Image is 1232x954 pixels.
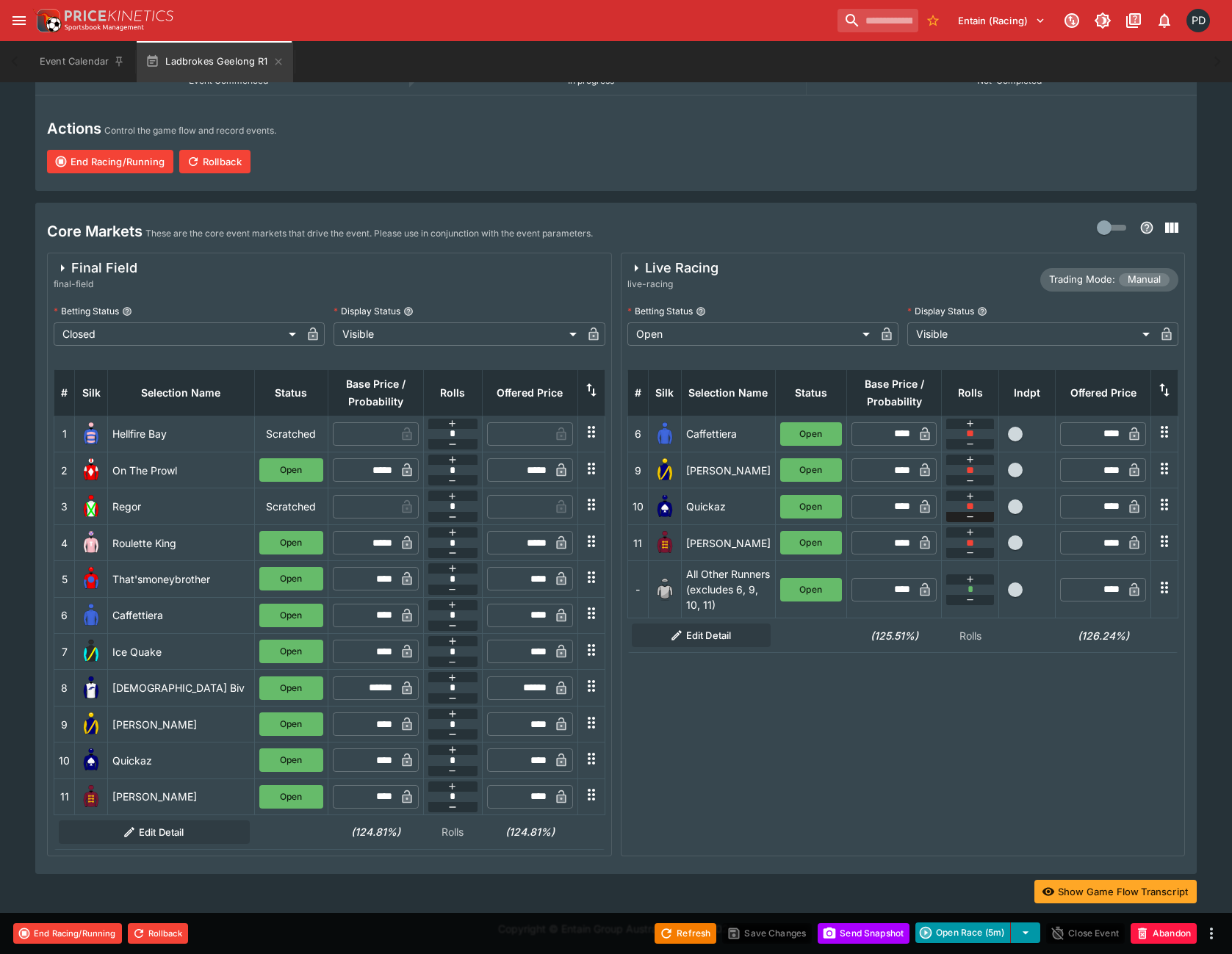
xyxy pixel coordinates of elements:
td: 8 [54,670,75,706]
td: 10 [627,488,648,524]
td: [DEMOGRAPHIC_DATA] Biv [108,670,255,706]
button: Open Race (5m) [915,922,1011,943]
button: End Racing/Running [13,923,122,944]
span: final-field [54,277,137,292]
img: runner 5 [79,567,103,590]
th: Offered Price [482,369,577,416]
img: runner 8 [79,676,103,700]
button: Edit Detail [632,624,771,647]
button: No Bookmarks [921,9,945,32]
th: Base Price / Probability [328,369,423,416]
button: Open [259,604,323,627]
button: Documentation [1120,7,1147,34]
td: 11 [54,778,75,814]
td: Quickaz [108,742,255,778]
h6: (124.81%) [486,824,573,839]
button: Open [259,676,323,700]
button: Open [259,458,323,482]
p: These are the core event markets that drive the event. Please use in conjunction with the event p... [145,226,593,241]
h4: Core Markets [47,222,143,241]
img: PriceKinetics [65,10,173,21]
td: That'smoneybrother [108,561,255,597]
td: 1 [54,416,75,452]
button: Betting Status [122,306,132,317]
img: runner 9 [653,458,677,482]
td: On The Prowl [108,452,255,488]
img: PriceKinetics Logo [32,6,62,35]
img: runner 7 [79,640,103,663]
div: Final Field [54,259,137,277]
button: Open [259,531,323,554]
button: Display Status [403,306,414,317]
td: 11 [627,524,648,560]
td: [PERSON_NAME] [108,778,255,814]
img: runner 1 [79,422,103,446]
div: Open [627,322,875,346]
button: Open [259,748,323,772]
button: Rollback [128,923,188,944]
button: open drawer [6,7,32,34]
td: 10 [54,742,75,778]
button: Open [780,531,842,554]
h4: Actions [47,119,101,138]
td: Ice Quake [108,634,255,670]
button: Event Calendar [31,41,134,82]
th: Offered Price [1056,369,1151,416]
td: 2 [54,452,75,488]
div: Visible [907,322,1155,346]
td: Quickaz [681,488,775,524]
p: Control the game flow and record events. [104,123,276,138]
td: [PERSON_NAME] [681,524,775,560]
td: 4 [54,524,75,560]
img: runner 10 [79,748,103,772]
td: 5 [54,561,75,597]
button: Open [780,422,842,446]
td: Regor [108,488,255,524]
p: Trading Mode: [1049,272,1115,287]
img: runner 11 [653,531,677,554]
button: End Racing/Running [47,150,173,173]
button: more [1203,925,1220,942]
th: Status [775,369,846,416]
p: Scratched [259,426,323,441]
p: Betting Status [54,305,119,317]
p: Betting Status [627,305,693,317]
img: runner 11 [79,785,103,809]
button: select merge strategy [1011,922,1040,943]
h6: (124.81%) [332,824,419,839]
th: Independent [999,369,1056,416]
th: Selection Name [681,369,775,416]
td: 9 [627,452,648,488]
h6: (126.24%) [1060,628,1147,643]
td: 3 [54,488,75,524]
td: 7 [54,634,75,670]
img: Sportsbook Management [65,24,144,31]
th: Selection Name [108,369,255,416]
button: Refresh [655,923,716,944]
td: 6 [627,416,648,452]
td: Roulette King [108,524,255,560]
button: Open [259,640,323,663]
button: Open [780,458,842,482]
button: Notifications [1151,7,1178,34]
button: Select Tenant [949,9,1054,32]
img: runner 4 [79,531,103,554]
p: Display Status [334,305,400,317]
button: Edit Detail [59,820,251,844]
td: Caffettiera [681,416,775,452]
span: Mark an event as closed and abandoned. [1131,925,1197,939]
p: Display Status [907,305,974,317]
button: Betting Status [696,306,706,317]
button: Rollback [179,150,251,173]
div: Closed [54,322,301,346]
th: # [627,369,648,416]
td: All Other Runners (excludes 6, 9, 10, 11) [681,561,775,618]
img: blank-silk.png [653,578,677,601]
td: - [627,561,648,618]
button: Ladbrokes Geelong R1 [137,41,292,82]
div: Paul Dicioccio [1186,9,1210,32]
div: Visible [334,322,581,346]
img: runner 3 [79,495,103,518]
th: Silk [75,369,108,416]
div: split button [915,922,1040,943]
